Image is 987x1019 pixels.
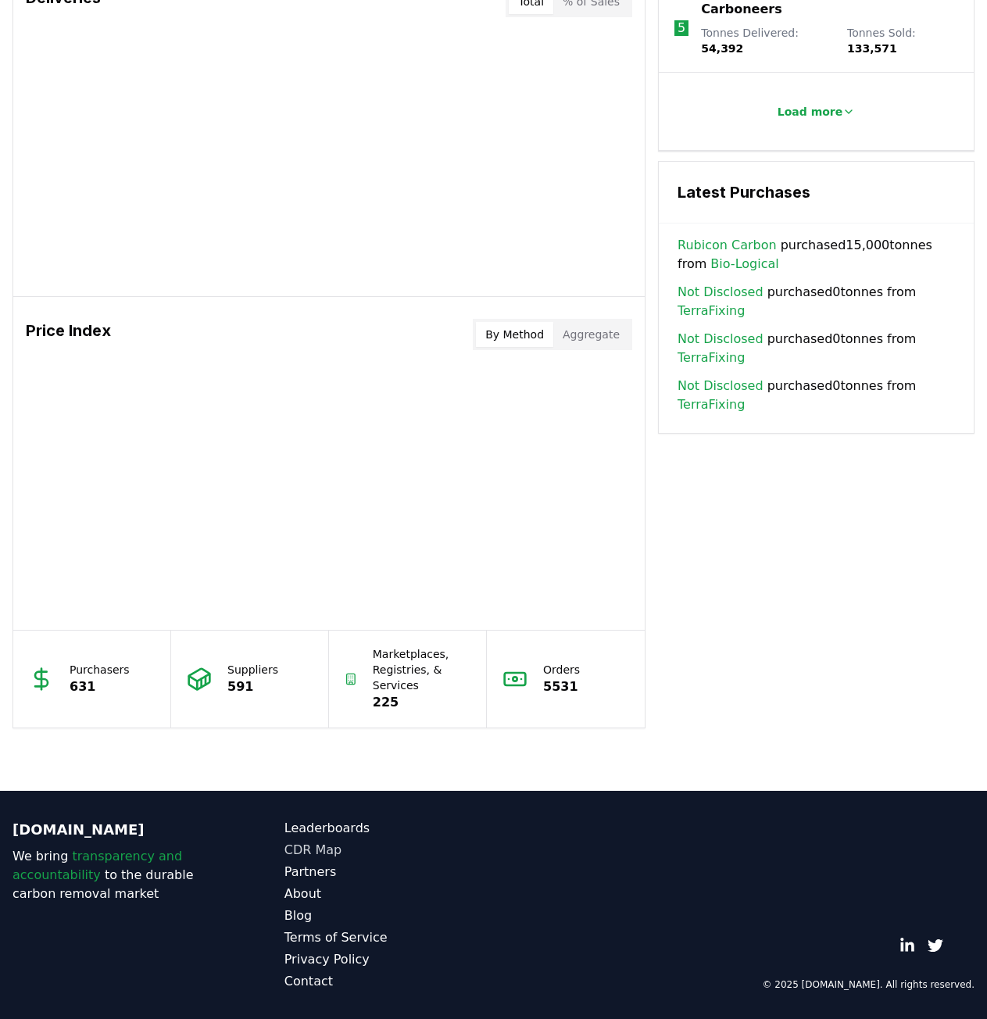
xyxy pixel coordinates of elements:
[701,25,831,56] p: Tonnes Delivered :
[678,236,955,274] span: purchased 15,000 tonnes from
[678,19,685,38] p: 5
[543,678,580,696] p: 5531
[678,377,763,395] a: Not Disclosed
[543,662,580,678] p: Orders
[678,349,745,367] a: TerraFixing
[678,330,955,367] span: purchased 0 tonnes from
[678,283,763,302] a: Not Disclosed
[227,678,278,696] p: 591
[227,662,278,678] p: Suppliers
[553,322,629,347] button: Aggregate
[284,863,494,881] a: Partners
[678,236,777,255] a: Rubicon Carbon
[373,693,470,712] p: 225
[284,928,494,947] a: Terms of Service
[762,978,974,991] p: © 2025 [DOMAIN_NAME]. All rights reserved.
[284,819,494,838] a: Leaderboards
[678,377,955,414] span: purchased 0 tonnes from
[13,819,222,841] p: [DOMAIN_NAME]
[284,950,494,969] a: Privacy Policy
[476,322,553,347] button: By Method
[710,255,778,274] a: Bio-Logical
[284,841,494,860] a: CDR Map
[373,646,470,693] p: Marketplaces, Registries, & Services
[701,42,743,55] span: 54,392
[847,25,958,56] p: Tonnes Sold :
[847,42,897,55] span: 133,571
[13,849,182,882] span: transparency and accountability
[26,319,111,350] h3: Price Index
[678,283,955,320] span: purchased 0 tonnes from
[70,662,130,678] p: Purchasers
[70,678,130,696] p: 631
[13,847,222,903] p: We bring to the durable carbon removal market
[678,302,745,320] a: TerraFixing
[765,96,868,127] button: Load more
[928,938,943,953] a: Twitter
[678,181,955,204] h3: Latest Purchases
[284,972,494,991] a: Contact
[678,330,763,349] a: Not Disclosed
[284,885,494,903] a: About
[678,395,745,414] a: TerraFixing
[899,938,915,953] a: LinkedIn
[778,104,843,120] p: Load more
[284,906,494,925] a: Blog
